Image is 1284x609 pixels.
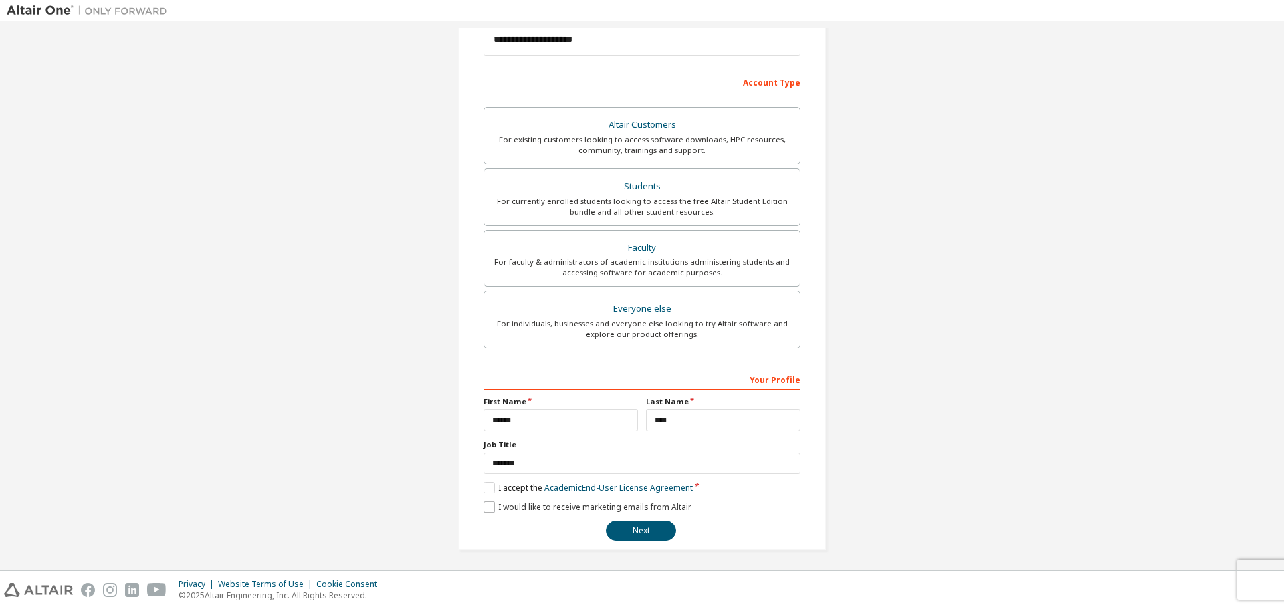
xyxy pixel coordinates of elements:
label: I would like to receive marketing emails from Altair [484,501,691,513]
div: For faculty & administrators of academic institutions administering students and accessing softwa... [492,257,792,278]
a: Academic End-User License Agreement [544,482,693,493]
img: instagram.svg [103,583,117,597]
img: altair_logo.svg [4,583,73,597]
button: Next [606,521,676,541]
div: Website Terms of Use [218,579,316,590]
div: Your Profile [484,368,800,390]
img: linkedin.svg [125,583,139,597]
div: For individuals, businesses and everyone else looking to try Altair software and explore our prod... [492,318,792,340]
label: Last Name [646,396,800,407]
img: Altair One [7,4,174,17]
div: Privacy [179,579,218,590]
label: First Name [484,396,638,407]
div: For existing customers looking to access software downloads, HPC resources, community, trainings ... [492,134,792,156]
div: Everyone else [492,299,792,318]
label: I accept the [484,482,693,493]
img: youtube.svg [147,583,167,597]
div: Faculty [492,239,792,257]
label: Job Title [484,439,800,450]
p: © 2025 Altair Engineering, Inc. All Rights Reserved. [179,590,385,601]
div: For currently enrolled students looking to access the free Altair Student Edition bundle and all ... [492,196,792,217]
div: Account Type [484,71,800,92]
img: facebook.svg [81,583,95,597]
div: Cookie Consent [316,579,385,590]
div: Students [492,177,792,196]
div: Altair Customers [492,116,792,134]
